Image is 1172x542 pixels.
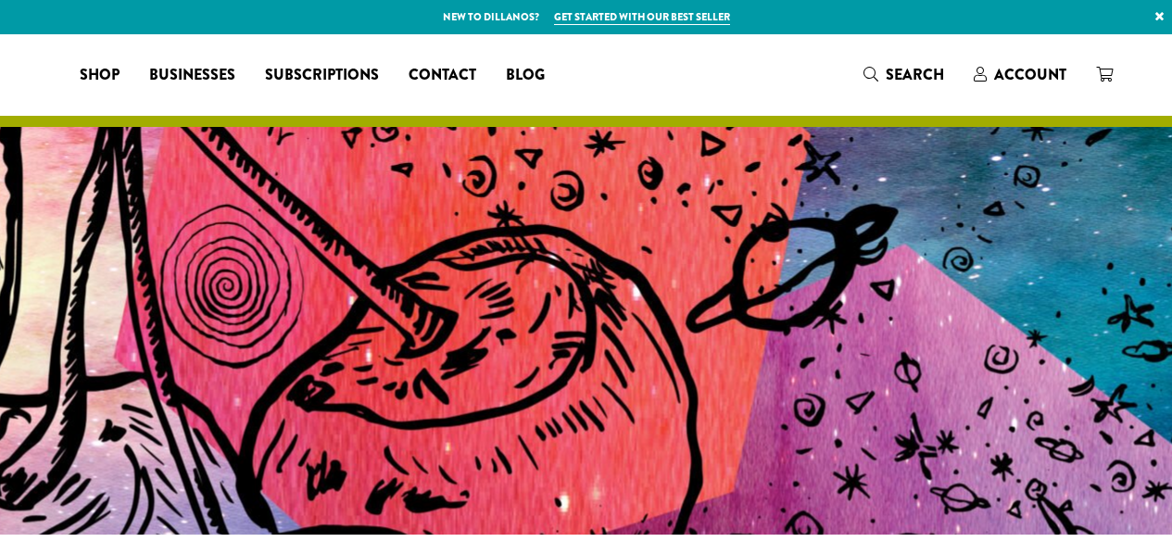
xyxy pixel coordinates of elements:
span: Account [994,64,1066,85]
a: Shop [65,60,134,90]
span: Search [886,64,944,85]
span: Businesses [149,64,235,87]
span: Subscriptions [265,64,379,87]
span: Shop [80,64,120,87]
a: Search [849,59,959,90]
span: Blog [506,64,545,87]
span: Contact [409,64,476,87]
a: Get started with our best seller [554,9,730,25]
